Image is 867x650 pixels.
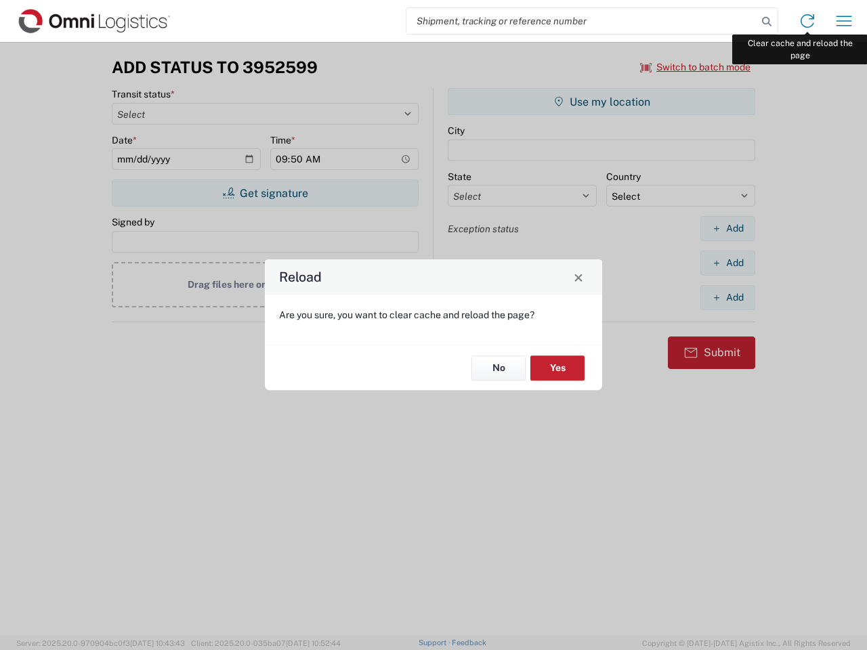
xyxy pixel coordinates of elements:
h4: Reload [279,267,322,287]
button: Yes [530,355,585,381]
p: Are you sure, you want to clear cache and reload the page? [279,309,588,321]
button: No [471,355,526,381]
button: Close [569,267,588,286]
input: Shipment, tracking or reference number [406,8,757,34]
